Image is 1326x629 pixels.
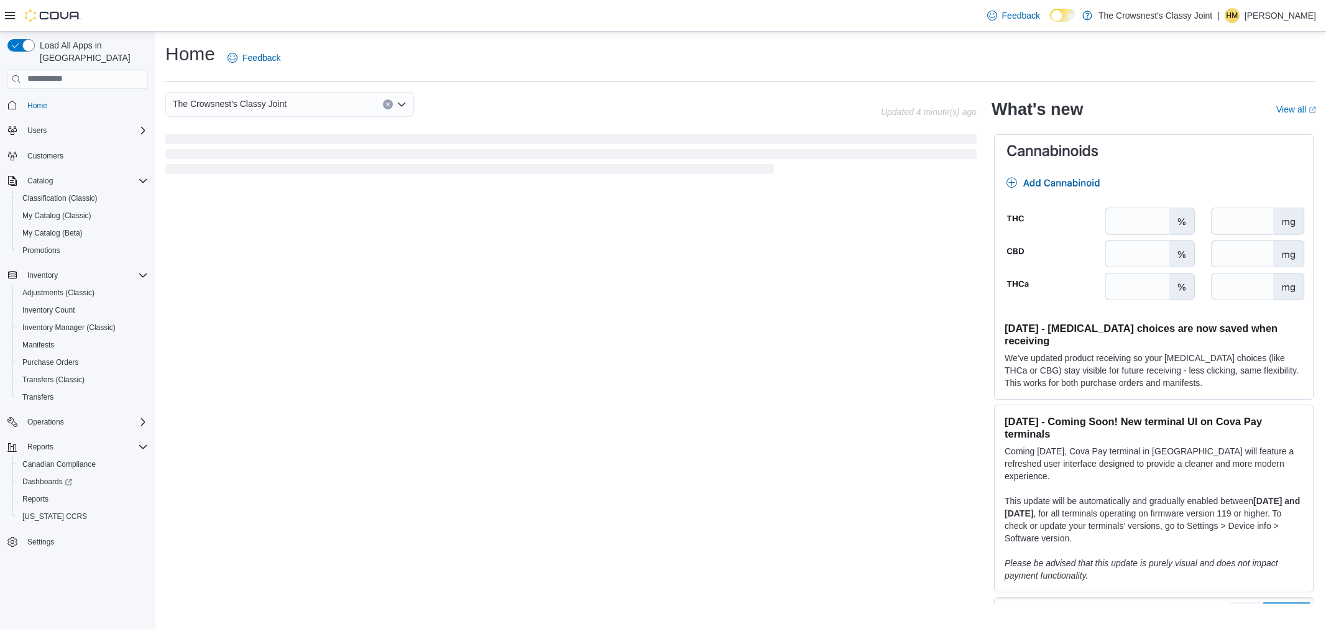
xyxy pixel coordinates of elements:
button: Settings [2,533,153,551]
button: Operations [22,415,69,429]
span: Loading [165,137,977,177]
a: View allExternal link [1276,104,1316,114]
span: My Catalog (Beta) [22,228,83,238]
a: Promotions [17,243,65,258]
h2: What's new [992,99,1083,119]
span: Adjustments (Classic) [22,288,94,298]
span: My Catalog (Classic) [17,208,148,223]
a: Home [22,98,52,113]
span: Home [27,101,47,111]
span: Customers [27,151,63,161]
button: Canadian Compliance [12,456,153,473]
button: Purchase Orders [12,354,153,371]
span: Operations [22,415,148,429]
span: Load All Apps in [GEOGRAPHIC_DATA] [35,39,148,64]
span: Reports [22,494,48,504]
span: Inventory [22,268,148,283]
button: Home [2,96,153,114]
p: The Crowsnest's Classy Joint [1098,8,1212,23]
button: Manifests [12,336,153,354]
span: Transfers (Classic) [22,375,85,385]
button: Inventory Manager (Classic) [12,319,153,336]
svg: External link [1309,106,1316,114]
p: [PERSON_NAME] [1245,8,1316,23]
span: Inventory Count [22,305,75,315]
span: Users [27,126,47,135]
span: Inventory Manager (Classic) [22,323,116,333]
span: HM [1227,8,1238,23]
img: Cova [25,9,81,22]
a: Dashboards [17,474,77,489]
span: Manifests [17,337,148,352]
span: My Catalog (Beta) [17,226,148,241]
a: [US_STATE] CCRS [17,509,92,524]
span: Feedback [242,52,280,64]
button: Catalog [2,172,153,190]
button: Inventory [22,268,63,283]
p: Updated 4 minute(s) ago [881,107,977,117]
h1: Home [165,42,215,67]
input: Dark Mode [1050,9,1076,22]
span: Inventory Count [17,303,148,318]
em: Please be advised that this update is purely visual and does not impact payment functionality. [1005,558,1278,581]
a: Transfers (Classic) [17,372,90,387]
a: Customers [22,149,68,163]
span: Canadian Compliance [17,457,148,472]
button: My Catalog (Classic) [12,207,153,224]
button: Catalog [22,173,58,188]
p: | [1217,8,1220,23]
p: We've updated product receiving so your [MEDICAL_DATA] choices (like THCa or CBG) stay visible fo... [1005,352,1303,389]
span: Reports [17,492,148,507]
p: Coming [DATE], Cova Pay terminal in [GEOGRAPHIC_DATA] will feature a refreshed user interface des... [1005,445,1303,482]
span: Promotions [17,243,148,258]
button: Promotions [12,242,153,259]
span: Reports [27,442,53,452]
a: Canadian Compliance [17,457,101,472]
span: Home [22,98,148,113]
span: Transfers [22,392,53,402]
span: Washington CCRS [17,509,148,524]
a: Reports [17,492,53,507]
span: The Crowsnest's Classy Joint [173,96,287,111]
a: Purchase Orders [17,355,84,370]
button: Transfers (Classic) [12,371,153,388]
button: Adjustments (Classic) [12,284,153,301]
a: Feedback [223,45,285,70]
span: Dashboards [22,477,72,487]
span: Classification (Classic) [17,191,148,206]
button: Open list of options [397,99,407,109]
button: Transfers [12,388,153,406]
span: Feedback [1002,9,1040,22]
button: Reports [22,439,58,454]
h3: [DATE] - [MEDICAL_DATA] choices are now saved when receiving [1005,322,1303,347]
span: Purchase Orders [17,355,148,370]
button: Customers [2,147,153,165]
h3: [DATE] - Coming Soon! New terminal UI on Cova Pay terminals [1005,415,1303,440]
span: Promotions [22,246,60,255]
span: Inventory Manager (Classic) [17,320,148,335]
span: Reports [22,439,148,454]
span: Inventory [27,270,58,280]
button: [US_STATE] CCRS [12,508,153,525]
a: Classification (Classic) [17,191,103,206]
span: Transfers (Classic) [17,372,148,387]
button: My Catalog (Beta) [12,224,153,242]
button: Reports [12,490,153,508]
a: My Catalog (Beta) [17,226,88,241]
span: Adjustments (Classic) [17,285,148,300]
a: Transfers [17,390,58,405]
a: Inventory Count [17,303,80,318]
nav: Complex example [7,91,148,584]
span: Customers [22,148,148,163]
span: Operations [27,417,64,427]
button: Inventory [2,267,153,284]
span: Catalog [22,173,148,188]
span: My Catalog (Classic) [22,211,91,221]
span: Transfers [17,390,148,405]
span: Settings [27,537,54,547]
span: Canadian Compliance [22,459,96,469]
a: Manifests [17,337,59,352]
a: My Catalog (Classic) [17,208,96,223]
a: Inventory Manager (Classic) [17,320,121,335]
